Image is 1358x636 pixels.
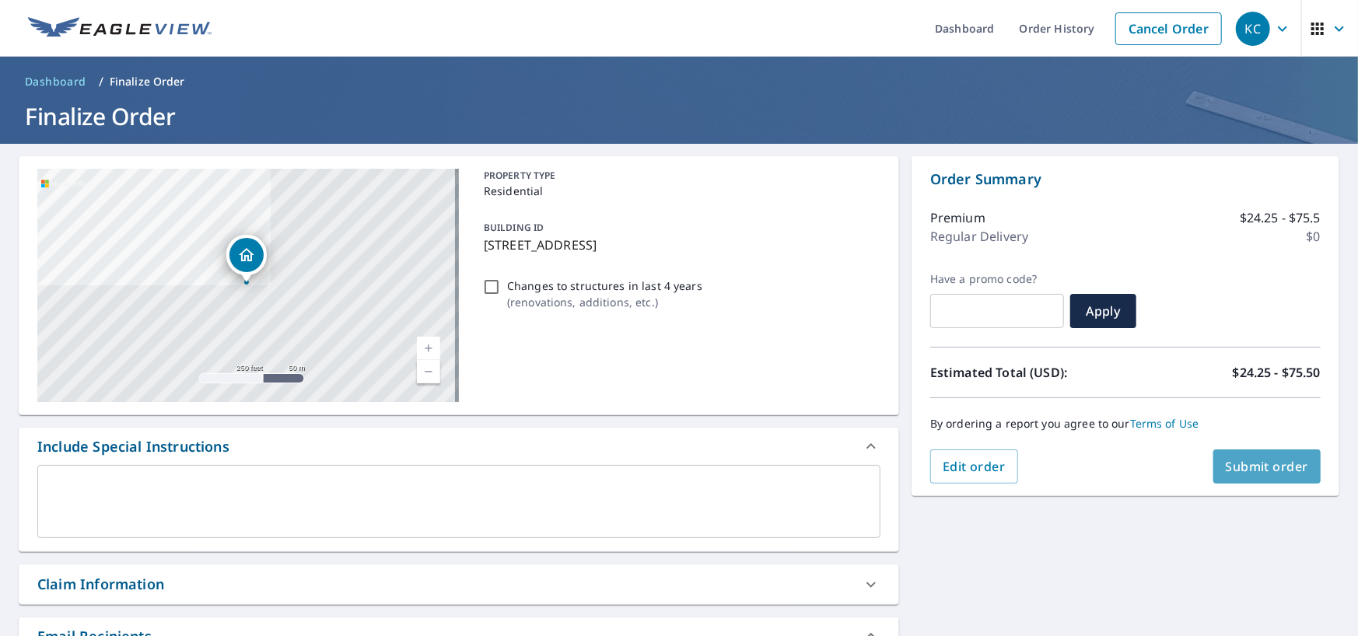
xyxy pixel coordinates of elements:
[25,74,86,89] span: Dashboard
[930,169,1321,190] p: Order Summary
[1233,363,1321,382] p: $24.25 - $75.50
[930,227,1028,246] p: Regular Delivery
[484,169,874,183] p: PROPERTY TYPE
[1115,12,1222,45] a: Cancel Order
[110,74,185,89] p: Finalize Order
[1307,227,1321,246] p: $0
[1130,416,1199,431] a: Terms of Use
[930,449,1018,484] button: Edit order
[417,337,440,360] a: Current Level 17, Zoom In
[930,363,1125,382] p: Estimated Total (USD):
[19,69,93,94] a: Dashboard
[1070,294,1136,328] button: Apply
[99,72,103,91] li: /
[930,417,1321,431] p: By ordering a report you agree to our
[37,574,164,595] div: Claim Information
[19,428,899,465] div: Include Special Instructions
[1213,449,1321,484] button: Submit order
[484,221,544,234] p: BUILDING ID
[484,236,874,254] p: [STREET_ADDRESS]
[507,278,702,294] p: Changes to structures in last 4 years
[930,272,1064,286] label: Have a promo code?
[1236,12,1270,46] div: KC
[19,100,1339,132] h1: Finalize Order
[417,360,440,383] a: Current Level 17, Zoom Out
[943,458,1006,475] span: Edit order
[28,17,212,40] img: EV Logo
[930,208,985,227] p: Premium
[1083,302,1124,320] span: Apply
[37,436,229,457] div: Include Special Instructions
[507,294,702,310] p: ( renovations, additions, etc. )
[226,235,267,283] div: Dropped pin, building 1, Residential property, 24 Sage Hill Ct Durango, CO 81301
[19,564,899,604] div: Claim Information
[19,69,1339,94] nav: breadcrumb
[1226,458,1309,475] span: Submit order
[1240,208,1321,227] p: $24.25 - $75.5
[484,183,874,199] p: Residential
